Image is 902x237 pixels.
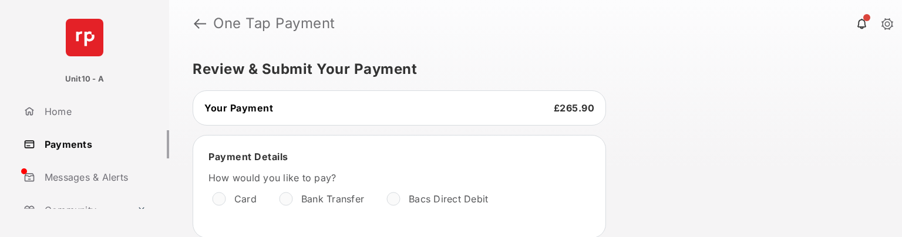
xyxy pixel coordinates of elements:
[65,73,104,85] p: Unit10 - A
[19,163,169,191] a: Messages & Alerts
[19,130,169,158] a: Payments
[234,193,257,205] label: Card
[19,196,132,224] a: Community
[193,62,869,76] h5: Review & Submit Your Payment
[208,151,288,162] span: Payment Details
[554,102,595,114] span: £265.90
[19,97,169,126] a: Home
[409,193,488,205] label: Bacs Direct Debit
[301,193,364,205] label: Bank Transfer
[204,102,273,114] span: Your Payment
[208,172,561,184] label: How would you like to pay?
[66,19,103,56] img: svg+xml;base64,PHN2ZyB4bWxucz0iaHR0cDovL3d3dy53My5vcmcvMjAwMC9zdmciIHdpZHRoPSI2NCIgaGVpZ2h0PSI2NC...
[213,16,335,31] strong: One Tap Payment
